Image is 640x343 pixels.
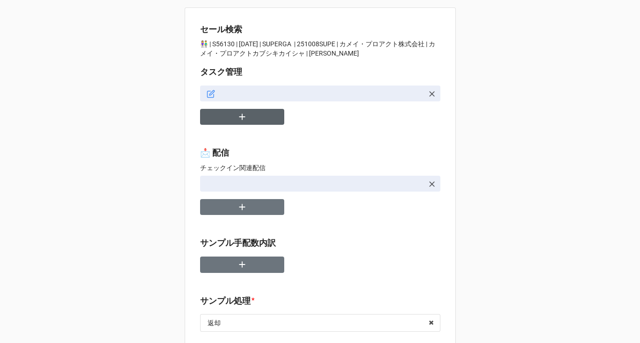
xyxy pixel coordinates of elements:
p: 👫 | S56130 | [DATE] | SUPERGA | 251008SUPE | カメイ・プロアクト株式会社 | カメイ・プロアクトカブシキカイシャ | [PERSON_NAME] [200,39,440,58]
div: 返却 [208,320,221,326]
label: サンプル処理 [200,294,251,307]
p: チェックイン関連配信 [200,163,440,172]
label: サンプル手配数内訳 [200,236,276,250]
b: セール検索 [200,24,242,34]
label: タスク管理 [200,65,242,79]
label: 📩 配信 [200,146,229,159]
